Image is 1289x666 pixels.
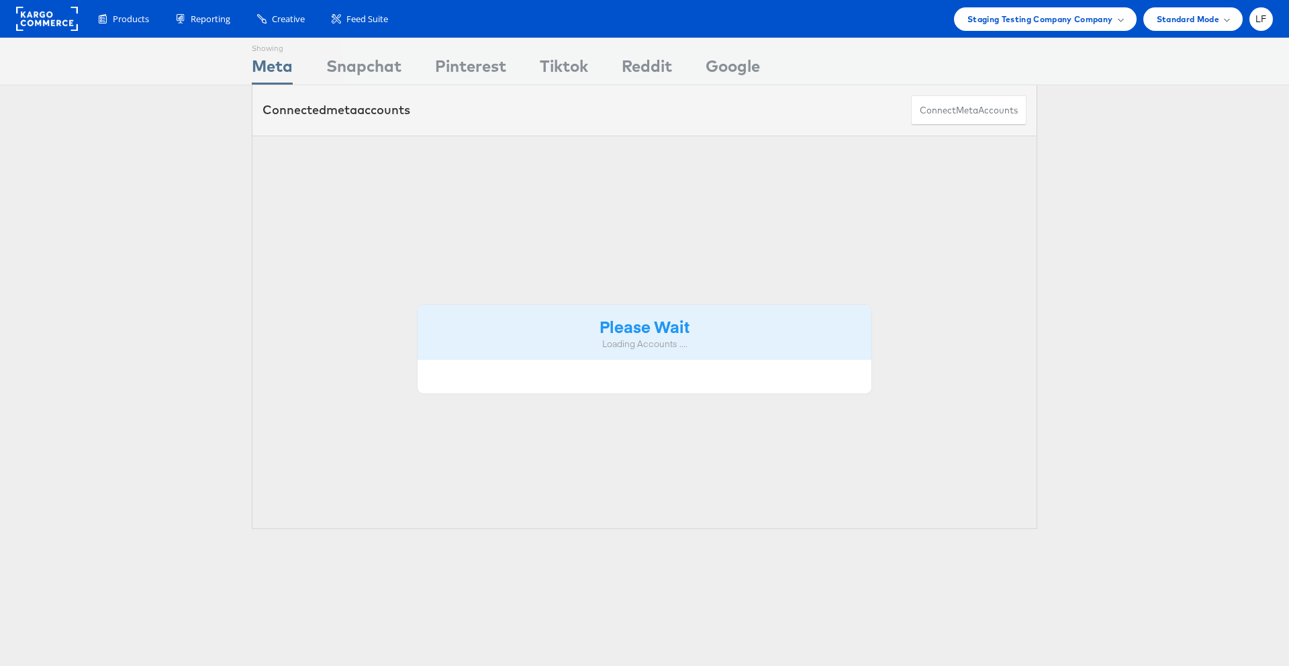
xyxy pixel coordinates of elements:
[540,54,588,85] div: Tiktok
[622,54,672,85] div: Reddit
[272,13,305,26] span: Creative
[435,54,506,85] div: Pinterest
[326,54,401,85] div: Snapchat
[911,95,1027,126] button: ConnectmetaAccounts
[252,54,293,85] div: Meta
[262,101,410,119] div: Connected accounts
[191,13,230,26] span: Reporting
[346,13,388,26] span: Feed Suite
[1255,15,1267,23] span: LF
[326,102,357,117] span: meta
[113,13,149,26] span: Products
[600,315,689,337] strong: Please Wait
[1157,12,1219,26] span: Standard Mode
[252,38,293,54] div: Showing
[967,12,1113,26] span: Staging Testing Company Company
[706,54,760,85] div: Google
[428,338,861,350] div: Loading Accounts ....
[956,104,978,117] span: meta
